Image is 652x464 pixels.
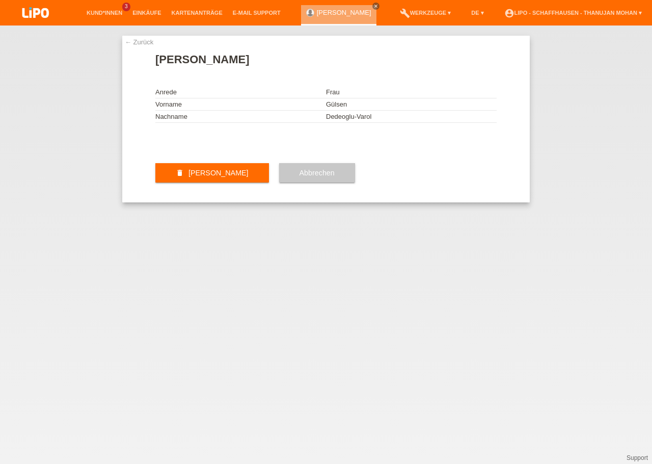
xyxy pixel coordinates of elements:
[326,98,497,111] td: Gülsen
[155,111,326,123] td: Nachname
[122,3,130,11] span: 3
[167,10,228,16] a: Kartenanträge
[326,86,497,98] td: Frau
[228,10,286,16] a: E-Mail Support
[466,10,488,16] a: DE ▾
[155,86,326,98] td: Anrede
[125,38,153,46] a: ← Zurück
[395,10,456,16] a: buildWerkzeuge ▾
[176,169,184,177] i: delete
[81,10,127,16] a: Kund*innen
[499,10,647,16] a: account_circleLIPO - Schaffhausen - Thanujan Mohan ▾
[372,3,379,10] a: close
[400,8,410,18] i: build
[155,98,326,111] td: Vorname
[188,169,249,177] span: [PERSON_NAME]
[10,21,61,29] a: LIPO pay
[300,169,335,177] span: Abbrechen
[627,454,648,461] a: Support
[155,53,497,66] h1: [PERSON_NAME]
[326,111,497,123] td: Dedeoglu-Varol
[504,8,514,18] i: account_circle
[373,4,378,9] i: close
[155,163,269,183] button: delete [PERSON_NAME]
[279,163,355,183] button: Abbrechen
[127,10,166,16] a: Einkäufe
[317,9,371,16] a: [PERSON_NAME]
